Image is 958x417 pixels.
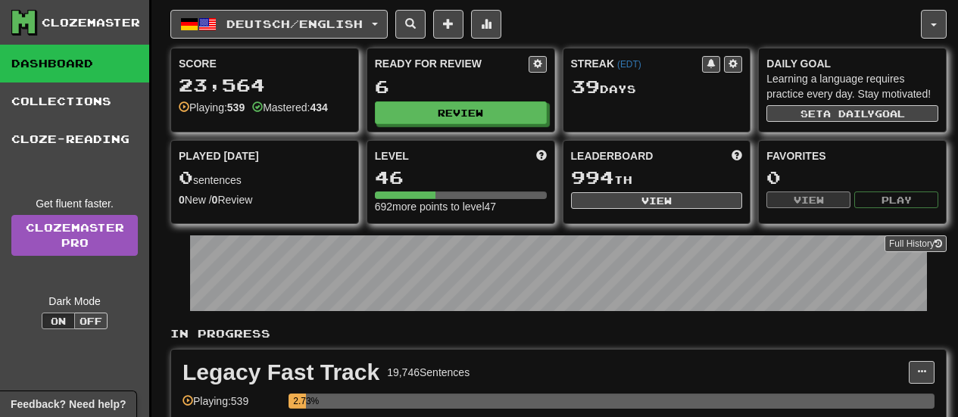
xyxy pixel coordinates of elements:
[179,168,351,188] div: sentences
[766,191,850,208] button: View
[571,166,614,188] span: 994
[375,148,409,163] span: Level
[170,326,947,341] p: In Progress
[11,294,138,309] div: Dark Mode
[395,10,426,39] button: Search sentences
[571,192,743,209] button: View
[536,148,547,163] span: Score more points to level up
[571,77,743,97] div: Day s
[375,77,547,96] div: 6
[732,148,742,163] span: This week in points, UTC
[42,313,75,329] button: On
[310,101,327,114] strong: 434
[179,148,259,163] span: Played [DATE]
[293,394,306,409] div: 2.73%
[183,361,379,384] div: Legacy Fast Track
[766,168,938,187] div: 0
[375,56,529,71] div: Ready for Review
[42,15,140,30] div: Clozemaster
[433,10,463,39] button: Add sentence to collection
[226,17,363,30] span: Deutsch / English
[571,56,703,71] div: Streak
[227,101,245,114] strong: 539
[170,10,388,39] button: Deutsch/English
[571,168,743,188] div: th
[766,148,938,163] div: Favorites
[11,215,138,256] a: ClozemasterPro
[766,105,938,122] button: Seta dailygoal
[11,196,138,211] div: Get fluent faster.
[179,100,245,115] div: Playing:
[179,56,351,71] div: Score
[471,10,501,39] button: More stats
[179,166,193,188] span: 0
[571,76,600,97] span: 39
[11,397,126,412] span: Open feedback widget
[823,108,875,119] span: a daily
[179,76,351,95] div: 23,564
[252,100,328,115] div: Mastered:
[766,71,938,101] div: Learning a language requires practice every day. Stay motivated!
[854,191,938,208] button: Play
[74,313,108,329] button: Off
[387,365,470,380] div: 19,746 Sentences
[617,59,641,70] a: (EDT)
[375,199,547,214] div: 692 more points to level 47
[179,192,351,207] div: New / Review
[179,194,185,206] strong: 0
[571,148,654,163] span: Leaderboard
[212,194,218,206] strong: 0
[766,56,938,71] div: Daily Goal
[375,168,547,187] div: 46
[375,101,547,124] button: Review
[885,235,947,252] button: Full History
